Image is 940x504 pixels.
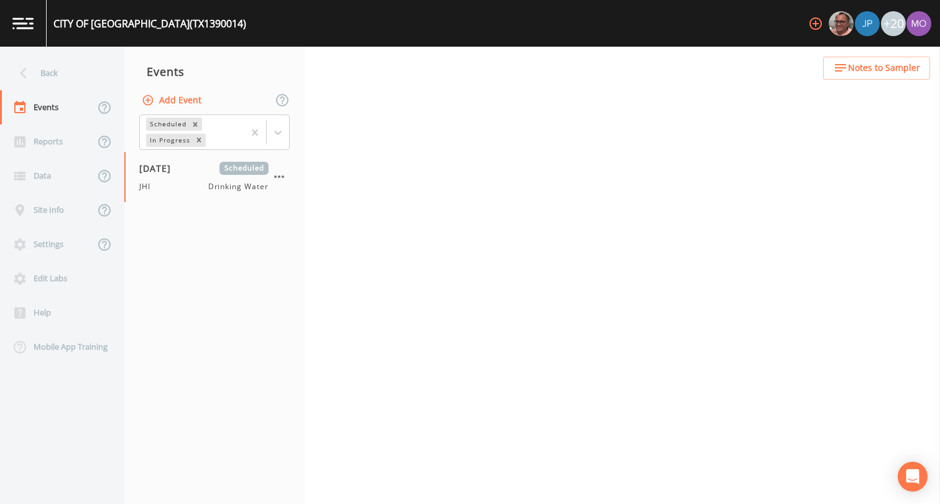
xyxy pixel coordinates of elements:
div: Remove Scheduled [188,118,202,131]
img: 41241ef155101aa6d92a04480b0d0000 [855,11,880,36]
div: In Progress [146,134,192,147]
span: [DATE] [139,162,180,175]
div: Remove In Progress [192,134,206,147]
button: Notes to Sampler [823,57,930,80]
div: Events [124,56,305,87]
div: Mike Franklin [828,11,854,36]
img: logo [12,17,34,29]
div: +20 [881,11,906,36]
button: Add Event [139,89,206,112]
span: Scheduled [219,162,269,175]
span: Notes to Sampler [848,60,920,76]
div: Joshua gere Paul [854,11,880,36]
div: Open Intercom Messenger [898,462,928,492]
span: Drinking Water [208,181,269,192]
span: JHI [139,181,158,192]
img: e2d790fa78825a4bb76dcb6ab311d44c [829,11,854,36]
img: 4e251478aba98ce068fb7eae8f78b90c [906,11,931,36]
div: CITY OF [GEOGRAPHIC_DATA] (TX1390014) [53,16,246,31]
div: Scheduled [146,118,188,131]
a: [DATE]ScheduledJHIDrinking Water [124,152,305,203]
